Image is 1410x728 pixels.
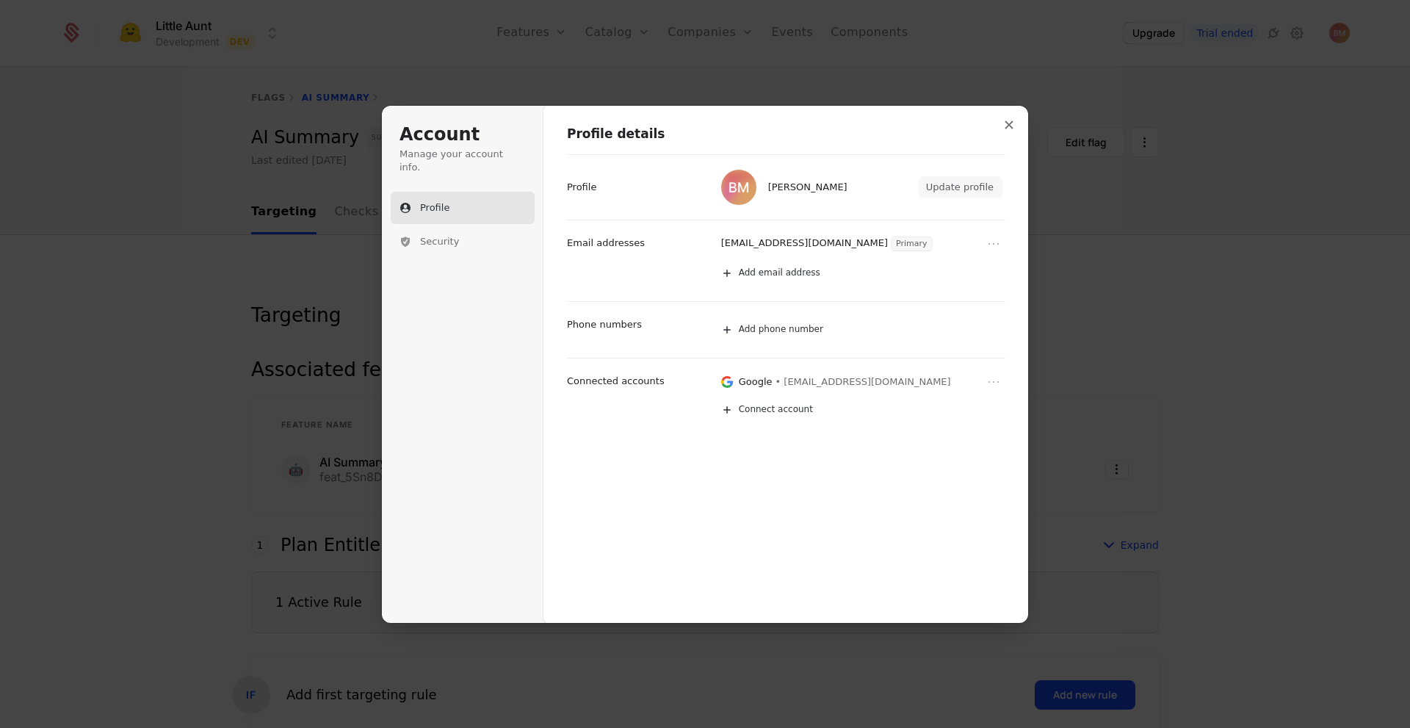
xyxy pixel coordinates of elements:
[420,201,449,215] span: Profile
[775,375,951,389] span: • [EMAIL_ADDRESS][DOMAIN_NAME]
[721,375,733,389] img: Google
[399,148,526,174] p: Manage your account info.
[714,394,1005,426] button: Connect account
[919,176,1002,198] button: Update profile
[985,235,1002,253] button: Open menu
[721,237,888,251] p: [EMAIL_ADDRESS][DOMAIN_NAME]
[996,112,1022,138] button: Close modal
[567,126,1005,143] h1: Profile details
[420,235,459,248] span: Security
[721,170,756,205] img: Beom Mee
[768,181,847,194] span: [PERSON_NAME]
[985,373,1002,391] button: Open menu
[567,375,665,388] p: Connected accounts
[399,123,526,147] h1: Account
[567,181,596,194] p: Profile
[567,237,645,250] p: Email addresses
[892,237,932,251] span: Primary
[391,192,535,224] button: Profile
[739,267,820,279] span: Add email address
[567,318,642,331] p: Phone numbers
[739,404,813,416] span: Connect account
[739,324,823,336] span: Add phone number
[714,257,1022,289] button: Add email address
[714,314,1022,346] button: Add phone number
[739,375,773,389] p: Google
[391,226,535,258] button: Security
